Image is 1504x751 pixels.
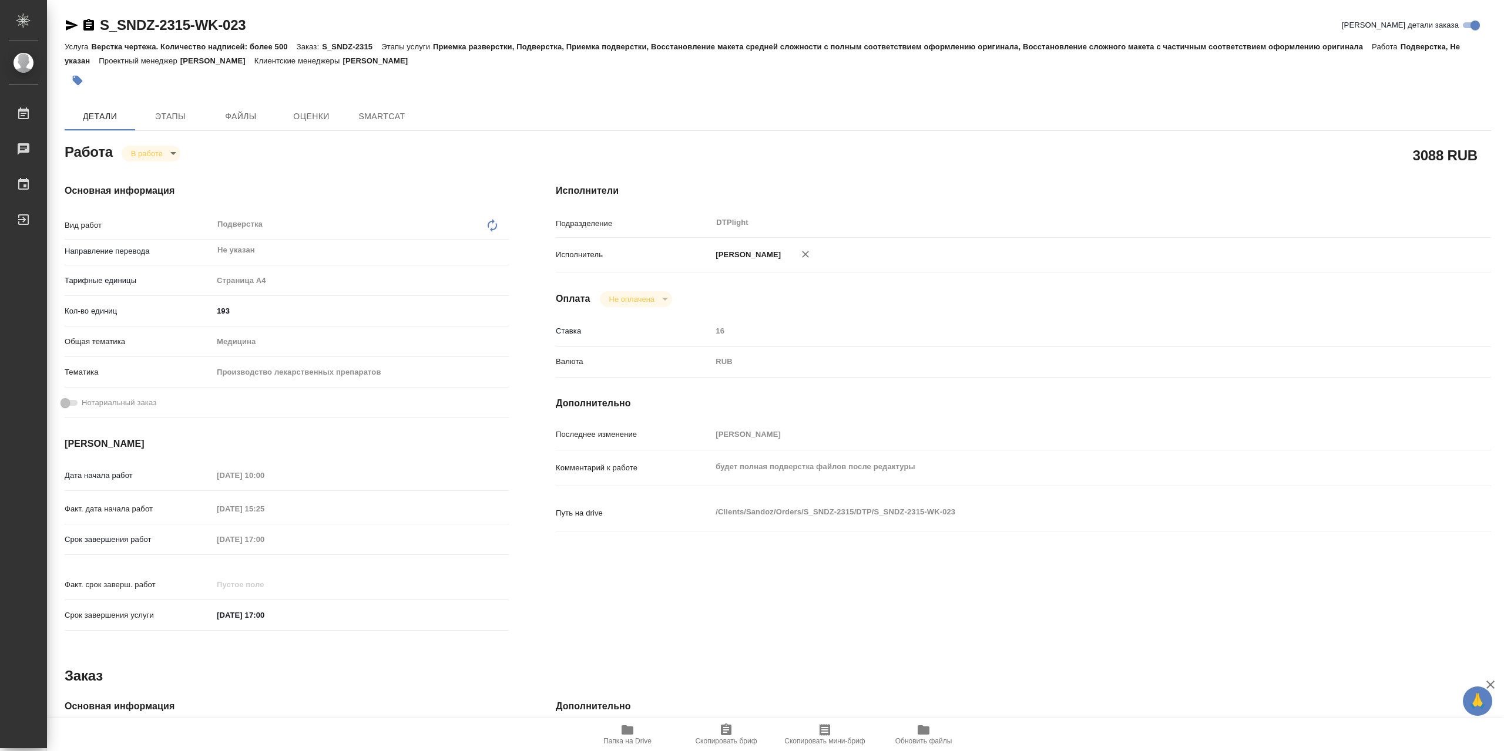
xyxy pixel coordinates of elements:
p: Направление перевода [65,245,213,257]
p: Приемка разверстки, Подверстка, Приемка подверстки, Восстановление макета средней сложности с пол... [433,42,1372,51]
input: Пустое поле [213,576,315,593]
p: Исполнитель [556,249,711,261]
div: Медицина [213,332,509,352]
div: Страница А4 [213,271,509,291]
p: Факт. срок заверш. работ [65,579,213,591]
h4: Исполнители [556,184,1491,198]
p: Тарифные единицы [65,275,213,287]
p: Срок завершения работ [65,534,213,545]
p: Последнее изменение [556,429,711,440]
p: Работа [1372,42,1401,51]
input: Пустое поле [213,467,315,484]
p: [PERSON_NAME] [711,249,781,261]
button: Скопировать бриф [677,718,775,751]
span: Скопировать мини-бриф [784,737,865,745]
p: Подразделение [556,218,711,230]
textarea: /Clients/Sandoz/Orders/S_SNDZ-2315/DTP/S_SNDZ-2315-WK-023 [711,502,1413,522]
h4: Дополнительно [556,396,1491,410]
input: ✎ Введи что-нибудь [213,607,315,624]
div: Производство лекарственных препаратов [213,362,509,382]
button: Удалить исполнителя [793,241,818,267]
p: [PERSON_NAME] [343,56,417,65]
span: Детали [72,109,128,124]
input: Пустое поле [711,322,1413,339]
h4: Основная информация [65,184,509,198]
input: Пустое поле [711,426,1413,443]
button: Не оплачена [606,294,658,304]
p: Вид работ [65,220,213,231]
input: ✎ Введи что-нибудь [213,302,509,319]
span: Файлы [213,109,269,124]
button: Скопировать мини-бриф [775,718,874,751]
h4: [PERSON_NAME] [65,437,509,451]
p: Комментарий к работе [556,462,711,474]
span: SmartCat [354,109,410,124]
span: [PERSON_NAME] детали заказа [1342,19,1459,31]
textarea: будет полная подверстка файлов после редактуры [711,457,1413,477]
span: Обновить файлы [895,737,952,745]
p: Тематика [65,366,213,378]
button: Скопировать ссылку [82,18,96,32]
div: В работе [600,291,672,307]
h4: Дополнительно [556,699,1491,713]
h2: Заказ [65,666,103,685]
p: Верстка чертежа. Количество надписей: более 500 [91,42,296,51]
a: S_SNDZ-2315-WK-023 [100,17,246,33]
div: RUB [711,352,1413,372]
p: Общая тематика [65,336,213,348]
p: Срок завершения услуги [65,609,213,621]
span: Нотариальный заказ [82,397,156,409]
h2: 3088 RUB [1413,145,1478,165]
h2: Работа [65,140,113,161]
p: Факт. дата начала работ [65,503,213,515]
p: Этапы услуги [381,42,433,51]
span: Оценки [283,109,340,124]
p: Кол-во единиц [65,305,213,317]
span: Скопировать бриф [695,737,757,745]
p: Заказ: [297,42,322,51]
button: 🙏 [1463,686,1492,716]
button: В работе [127,149,166,159]
input: Пустое поле [213,500,315,517]
p: Проектный менеджер [99,56,180,65]
h4: Оплата [556,292,590,306]
p: Путь на drive [556,507,711,519]
span: Этапы [142,109,199,124]
p: Ставка [556,325,711,337]
h4: Основная информация [65,699,509,713]
p: [PERSON_NAME] [180,56,254,65]
p: Валюта [556,356,711,368]
button: Обновить файлы [874,718,973,751]
p: Дата начала работ [65,470,213,481]
div: В работе [122,146,180,161]
button: Скопировать ссылку для ЯМессенджера [65,18,79,32]
p: S_SNDZ-2315 [322,42,381,51]
button: Папка на Drive [578,718,677,751]
span: 🙏 [1468,689,1488,713]
p: Клиентские менеджеры [254,56,343,65]
p: Услуга [65,42,91,51]
input: Пустое поле [213,531,315,548]
span: Папка на Drive [603,737,652,745]
button: Добавить тэг [65,68,90,93]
